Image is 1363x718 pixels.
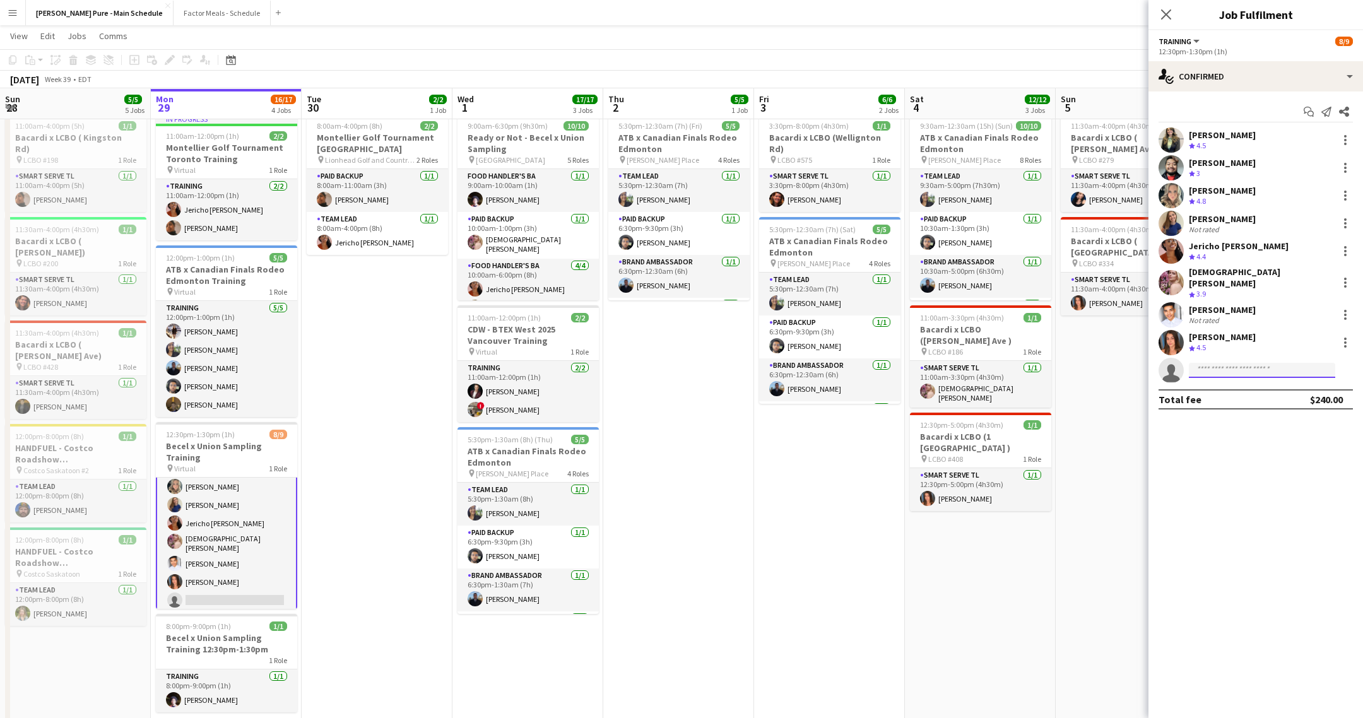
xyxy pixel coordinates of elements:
span: 8:00pm-9:00pm (1h) [166,621,231,631]
span: 3 [1196,168,1200,178]
div: 11:30am-4:00pm (4h30m)1/1Bacardi x LCBO ( [GEOGRAPHIC_DATA]) LCBO #3341 RoleSmart Serve TL1/111:3... [1061,217,1202,315]
span: [GEOGRAPHIC_DATA] [476,155,545,165]
h3: ATB x Canadian Finals Rodeo Edmonton Training [156,264,297,286]
h3: Bacardi x LCBO ( [PERSON_NAME] Ave) [5,339,146,362]
span: 5 Roles [567,155,589,165]
app-job-card: 11:30am-4:00pm (4h30m)1/1Bacardi x LCBO ( [PERSON_NAME]) LCBO #2001 RoleSmart Serve TL1/111:30am-... [5,217,146,315]
h3: Montellier Golf Tournament [GEOGRAPHIC_DATA] [307,132,448,155]
app-card-role: Team Lead1/112:00pm-8:00pm (8h)[PERSON_NAME] [5,480,146,522]
app-card-role: Smart Serve TL1/111:30am-4:00pm (4h30m)[PERSON_NAME] [1061,273,1202,315]
app-job-card: 12:00pm-8:00pm (8h)1/1HANDFUEL - Costco Roadshow [GEOGRAPHIC_DATA], [GEOGRAPHIC_DATA] Costco Sask... [5,527,146,626]
h3: Ready or Not - Becel x Union Sampling [457,132,599,155]
span: 4 Roles [718,155,740,165]
div: Not rated [1189,225,1222,234]
span: LCBO #408 [928,454,963,464]
button: Factor Meals - Schedule [174,1,271,25]
span: 5 [1059,100,1076,115]
span: 5:30pm-1:30am (8h) (Thu) [468,435,553,444]
span: 11:30am-4:00pm (4h30m) [15,328,99,338]
div: 8:00am-4:00pm (8h)2/2Montellier Golf Tournament [GEOGRAPHIC_DATA] Lionhead Golf and Country Golf2... [307,114,448,255]
app-job-card: 5:30pm-12:30am (7h) (Fri)5/5ATB x Canadian Finals Rodeo Edmonton [PERSON_NAME] Place4 RolesTeam L... [608,114,750,300]
span: 1/1 [119,432,136,441]
app-job-card: 12:00pm-8:00pm (8h)1/1HANDFUEL - Costco Roadshow [GEOGRAPHIC_DATA], [GEOGRAPHIC_DATA] Costco Sask... [5,424,146,522]
span: 5:30pm-12:30am (7h) (Sat) [769,225,856,234]
app-card-role: Brand Ambassador2/2 [759,401,900,462]
app-card-role: Smart Serve TL1/112:30pm-5:00pm (4h30m)[PERSON_NAME] [910,468,1051,511]
div: 2 Jobs [879,105,899,115]
span: LCBO #198 [23,155,58,165]
div: [DATE] [10,73,39,86]
span: 8/9 [269,430,287,439]
span: Comms [99,30,127,42]
span: 1 Role [118,155,136,165]
span: 1/1 [119,535,136,544]
span: 12/12 [1025,95,1050,104]
div: 5 Jobs [125,105,145,115]
div: [PERSON_NAME] [1189,157,1256,168]
h3: Bacardi x LCBO ([PERSON_NAME] Ave ) [910,324,1051,346]
div: 9:00am-6:30pm (9h30m)10/10Ready or Not - Becel x Union Sampling [GEOGRAPHIC_DATA]5 RolesFood Hand... [457,114,599,300]
div: 4 Jobs [271,105,295,115]
span: LCBO #428 [23,362,58,372]
span: Sun [1061,93,1076,105]
span: 5/5 [124,95,142,104]
app-card-role: Smart Serve TL1/111:30am-4:00pm (4h30m)[PERSON_NAME] [1061,169,1202,212]
h3: ATB x Canadian Finals Rodeo Edmonton [910,132,1051,155]
span: 8 Roles [1020,155,1041,165]
span: 8:00am-4:00pm (8h) [317,121,382,131]
span: Sun [5,93,20,105]
span: 1 Role [118,362,136,372]
span: 1 Role [1023,347,1041,356]
h3: ATB x Canadian Finals Rodeo Edmonton [759,235,900,258]
div: 1 Job [430,105,446,115]
span: 1 Role [269,165,287,175]
span: LCBO #279 [1079,155,1114,165]
div: 8:00pm-9:00pm (1h)1/1Becel x Union Sampling Training 12:30pm-1:30pm1 RoleTraining1/18:00pm-9:00pm... [156,614,297,712]
app-card-role: Training5/512:00pm-1:00pm (1h)[PERSON_NAME][PERSON_NAME][PERSON_NAME][PERSON_NAME][PERSON_NAME] [156,301,297,417]
span: View [10,30,28,42]
div: 11:00am-3:30pm (4h30m)1/1Bacardi x LCBO ([PERSON_NAME] Ave ) LCBO #1861 RoleSmart Serve TL1/111:0... [910,305,1051,408]
app-job-card: 5:30pm-12:30am (7h) (Sat)5/5ATB x Canadian Finals Rodeo Edmonton [PERSON_NAME] Place4 RolesTeam L... [759,217,900,404]
span: 2 [606,100,624,115]
app-card-role: Paid Backup1/16:30pm-9:30pm (3h)[PERSON_NAME] [457,526,599,568]
h3: Bacardi x LCBO ( [GEOGRAPHIC_DATA]) [1061,235,1202,258]
span: 1/1 [119,225,136,234]
span: 10/10 [563,121,589,131]
span: LCBO #334 [1079,259,1114,268]
span: 1 Role [1023,454,1041,464]
span: 1 Role [269,464,287,473]
app-card-role: Team Lead1/15:30pm-1:30am (8h)[PERSON_NAME] [457,483,599,526]
span: 12:00pm-1:00pm (1h) [166,253,235,262]
div: In progress11:00am-12:00pm (1h)2/2Montellier Golf Tournament Toronto Training Virtual1 RoleTraini... [156,114,297,240]
h3: Bacardi x LCBO ( [PERSON_NAME] Ave W) [1061,132,1202,155]
app-card-role: Brand Ambassador2/2 [608,298,750,359]
app-card-role: Brand Ambassador1/16:30pm-12:30am (6h)[PERSON_NAME] [608,255,750,298]
app-card-role: Training1/18:00pm-9:00pm (1h)[PERSON_NAME] [156,669,297,712]
div: 11:00am-4:00pm (5h)1/1Bacardi x LCBO ( Kingston Rd) LCBO #1981 RoleSmart Serve TL1/111:00am-4:00p... [5,114,146,212]
app-job-card: 12:00pm-1:00pm (1h)5/5ATB x Canadian Finals Rodeo Edmonton Training Virtual1 RoleTraining5/512:00... [156,245,297,417]
h3: Becel x Union Sampling Training 12:30pm-1:30pm [156,632,297,655]
app-job-card: 11:30am-4:00pm (4h30m)1/1Bacardi x LCBO ( [PERSON_NAME] Ave W) LCBO #2791 RoleSmart Serve TL1/111... [1061,114,1202,212]
div: 1 Job [731,105,748,115]
button: Training [1159,37,1201,46]
span: 2/2 [269,131,287,141]
span: 1 Role [118,569,136,579]
div: $240.00 [1310,393,1343,406]
h3: Montellier Golf Tournament Toronto Training [156,142,297,165]
span: 2/2 [429,95,447,104]
span: LCBO #186 [928,347,963,356]
a: Edit [35,28,60,44]
span: Virtual [174,165,196,175]
div: [PERSON_NAME] [1189,213,1256,225]
app-card-role: Brand Ambassador2/2 [457,611,599,673]
a: Comms [94,28,133,44]
span: 2/2 [420,121,438,131]
span: Edit [40,30,55,42]
span: 4 Roles [567,469,589,478]
span: 30 [305,100,321,115]
div: 3 Jobs [573,105,597,115]
app-card-role: Paid Backup1/16:30pm-9:30pm (3h)[PERSON_NAME] [608,212,750,255]
app-card-role: Paid Backup1/110:00am-1:00pm (3h)[DEMOGRAPHIC_DATA][PERSON_NAME] [457,212,599,259]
